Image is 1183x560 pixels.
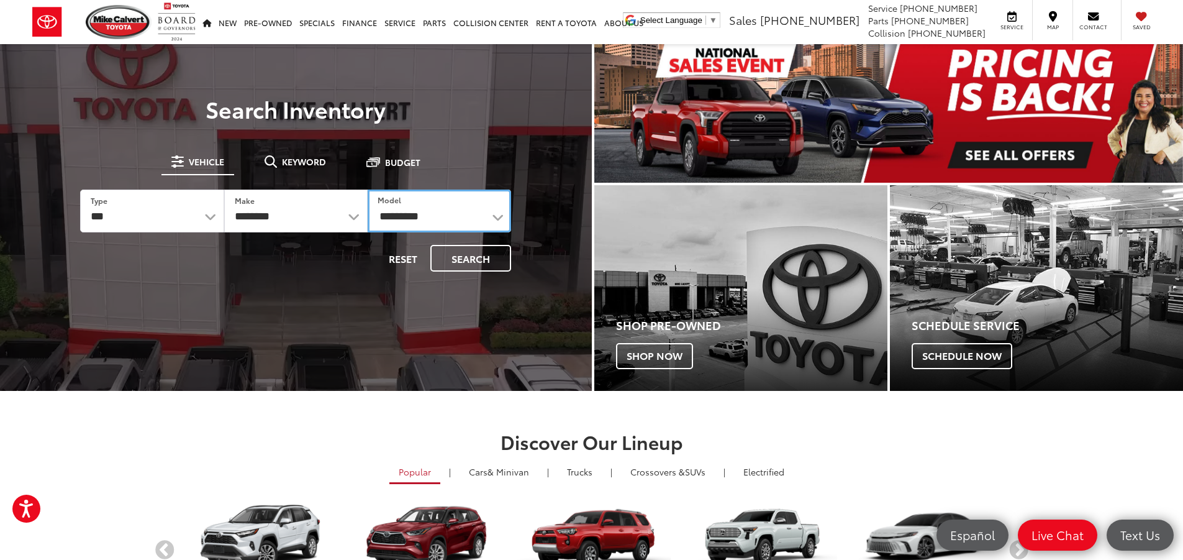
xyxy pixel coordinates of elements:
[1018,520,1097,551] a: Live Chat
[385,158,420,167] span: Budget
[640,16,717,25] a: Select Language​
[1039,23,1066,31] span: Map
[378,195,401,205] label: Model
[908,27,986,39] span: [PHONE_NUMBER]
[900,2,977,14] span: [PHONE_NUMBER]
[430,245,511,272] button: Search
[594,185,887,391] div: Toyota
[446,466,454,478] li: |
[86,5,152,39] img: Mike Calvert Toyota
[616,319,887,332] h4: Shop Pre-Owned
[868,2,897,14] span: Service
[189,157,224,166] span: Vehicle
[640,16,702,25] span: Select Language
[868,27,905,39] span: Collision
[998,23,1026,31] span: Service
[558,461,602,482] a: Trucks
[1025,527,1090,543] span: Live Chat
[1114,527,1166,543] span: Text Us
[1079,23,1107,31] span: Contact
[594,185,887,391] a: Shop Pre-Owned Shop Now
[235,195,255,206] label: Make
[868,14,889,27] span: Parts
[890,185,1183,391] a: Schedule Service Schedule Now
[1128,23,1155,31] span: Saved
[944,527,1001,543] span: Español
[616,343,693,369] span: Shop Now
[720,466,728,478] li: |
[378,245,428,272] button: Reset
[760,12,859,28] span: [PHONE_NUMBER]
[1107,520,1174,551] a: Text Us
[729,12,757,28] span: Sales
[734,461,794,482] a: Electrified
[891,14,969,27] span: [PHONE_NUMBER]
[890,185,1183,391] div: Toyota
[282,157,326,166] span: Keyword
[709,16,717,25] span: ▼
[389,461,440,484] a: Popular
[912,319,1183,332] h4: Schedule Service
[607,466,615,478] li: |
[460,461,538,482] a: Cars
[487,466,529,478] span: & Minivan
[154,431,1030,452] h2: Discover Our Lineup
[52,96,540,121] h3: Search Inventory
[91,195,107,206] label: Type
[630,466,685,478] span: Crossovers &
[544,466,552,478] li: |
[912,343,1012,369] span: Schedule Now
[621,461,715,482] a: SUVs
[936,520,1008,551] a: Español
